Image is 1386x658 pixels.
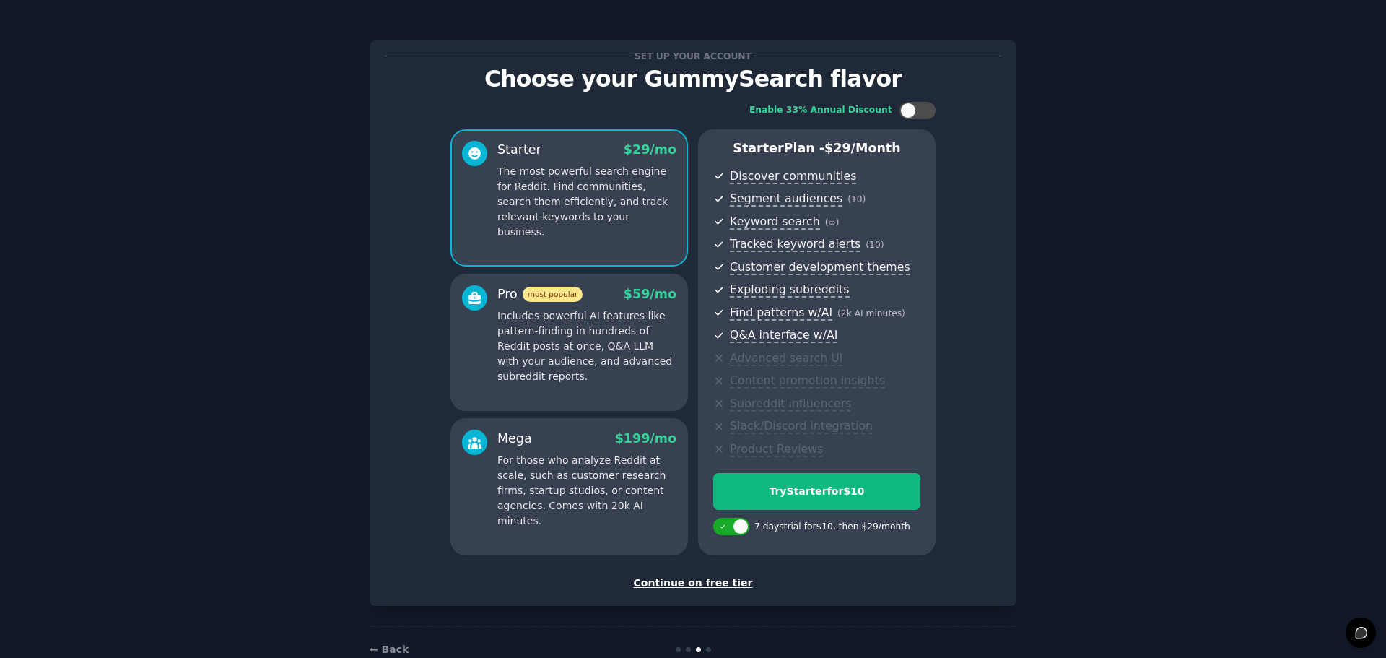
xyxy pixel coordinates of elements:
p: Includes powerful AI features like pattern-finding in hundreds of Reddit posts at once, Q&A LLM w... [497,308,676,384]
span: ( 2k AI minutes ) [837,308,905,319]
span: Q&A interface w/AI [730,328,837,343]
p: Starter Plan - [713,139,920,157]
span: ( 10 ) [866,240,884,250]
a: ← Back [370,644,409,655]
span: most popular [523,287,583,302]
span: Slack/Discord integration [730,419,873,434]
span: Content promotion insights [730,373,885,389]
span: $ 59 /mo [624,287,676,301]
p: The most powerful search engine for Reddit. Find communities, search them efficiently, and track ... [497,164,676,240]
span: Product Reviews [730,442,823,457]
span: Tracked keyword alerts [730,237,860,252]
button: TryStarterfor$10 [713,473,920,510]
span: $ 29 /month [824,141,901,155]
span: Set up your account [632,48,754,64]
span: ( ∞ ) [825,217,840,228]
div: Pro [497,285,583,303]
span: $ 199 /mo [615,431,676,446]
span: Advanced search UI [730,351,842,366]
span: Segment audiences [730,191,842,207]
div: Enable 33% Annual Discount [749,104,892,117]
p: For those who analyze Reddit at scale, such as customer research firms, startup studios, or conte... [497,453,676,529]
div: Continue on free tier [385,576,1001,591]
span: Find patterns w/AI [730,306,832,321]
span: Subreddit influencers [730,397,851,412]
span: $ 29 /mo [624,142,676,157]
span: Keyword search [730,215,820,230]
div: Try Starter for $10 [714,484,920,499]
div: 7 days trial for $10 , then $ 29 /month [754,521,910,534]
span: Exploding subreddits [730,282,849,298]
span: Discover communities [730,169,856,184]
div: Starter [497,141,541,159]
span: ( 10 ) [847,194,866,204]
div: Mega [497,430,532,448]
p: Choose your GummySearch flavor [385,66,1001,92]
span: Customer development themes [730,260,910,275]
